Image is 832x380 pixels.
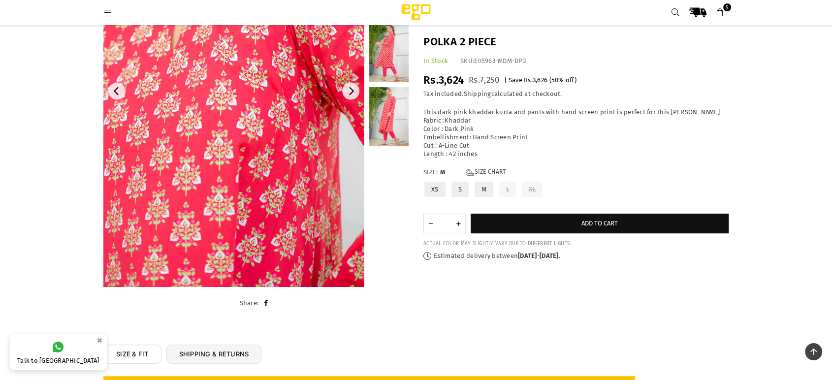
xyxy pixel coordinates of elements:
div: SKU: [460,57,526,65]
a: Shipping [463,90,491,98]
time: [DATE] [518,252,537,259]
quantity-input: Quantity [423,214,466,233]
div: This dark pink khaddar kurta and pants with hand screen print is perfect for this [PERSON_NAME] F... [423,108,729,158]
span: 50 [551,76,559,84]
label: M [474,181,494,198]
span: In Stock [423,57,448,64]
div: Tax included. calculated at checkout. [423,90,729,98]
span: Rs.3,624 [423,73,464,87]
a: Size Chart [466,168,506,177]
span: ( % off) [549,76,576,84]
span: 5 [723,3,731,11]
a: SIZE & FIT [103,345,161,364]
button: Previous [108,83,126,100]
button: × [94,332,105,348]
button: Next [342,83,359,100]
a: Menu [99,8,117,16]
a: Talk to [GEOGRAPHIC_DATA] [10,334,107,370]
label: L [498,181,517,198]
label: Size: [423,168,729,177]
h1: Polka 2 piece [423,34,729,50]
a: SHIPPING & RETURNS [166,345,262,364]
img: Ego [374,2,458,22]
span: Rs.3,626 [524,76,547,84]
p: Estimated delivery between - . [423,252,729,260]
span: M [440,168,460,177]
a: 5 [711,3,729,21]
label: S [450,181,470,198]
button: Add to cart [471,214,729,233]
span: Save [509,76,522,84]
label: XL [521,181,544,198]
span: E05963-MDM-DP3 [474,57,526,64]
a: Search [667,3,684,21]
span: | [504,76,507,84]
div: ACTUAL COLOR MAY SLIGHTLY VARY DUE TO DIFFERENT LIGHTS [423,241,729,247]
time: [DATE] [540,252,559,259]
span: Share: [240,299,259,307]
label: XS [423,181,447,198]
span: Add to cart [581,220,618,227]
span: Rs.7,250 [469,75,499,85]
